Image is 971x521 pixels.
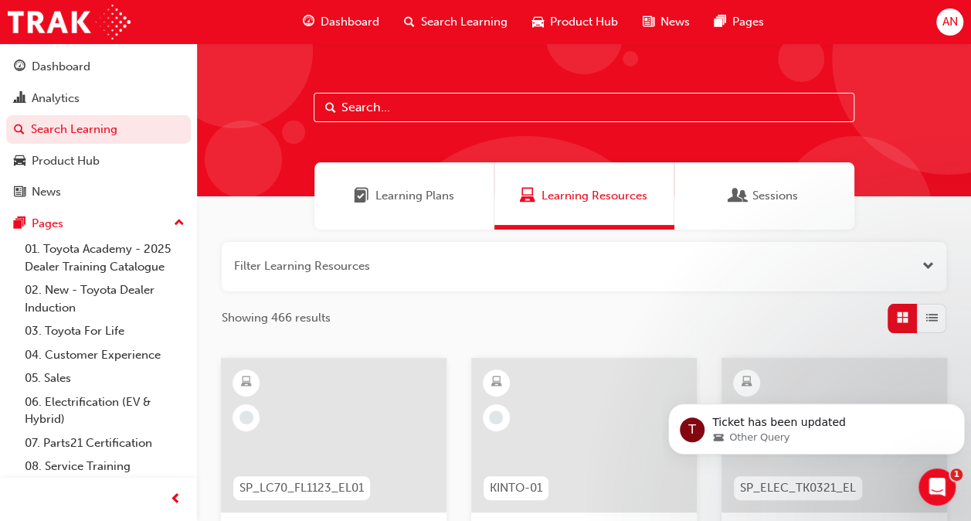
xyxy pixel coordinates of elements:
a: Dashboard [6,53,191,81]
span: pages-icon [715,12,726,32]
span: prev-icon [170,490,182,509]
span: learningResourceType_ELEARNING-icon [491,373,501,393]
span: Search Learning [421,13,508,31]
a: pages-iconPages [702,6,776,38]
a: 04. Customer Experience [19,343,191,367]
span: pages-icon [14,217,25,231]
a: Product Hub [6,147,191,175]
a: Learning ResourcesLearning Resources [494,162,674,230]
button: AN [936,9,963,36]
span: search-icon [14,123,25,137]
button: DashboardAnalyticsSearch LearningProduct HubNews [6,49,191,209]
span: List [926,309,938,327]
iframe: Intercom live chat [918,468,956,506]
span: news-icon [643,12,654,32]
a: Search Learning [6,115,191,144]
span: News [660,13,690,31]
img: Trak [8,5,131,39]
a: 07. Parts21 Certification [19,431,191,455]
input: Search... [314,93,854,122]
span: learningResourceType_ELEARNING-icon [241,373,252,393]
span: Learning Plans [375,187,454,205]
button: Pages [6,209,191,238]
span: Showing 466 results [222,309,331,327]
span: Dashboard [321,13,379,31]
div: News [32,183,61,201]
a: Learning PlansLearning Plans [314,162,494,230]
span: Learning Resources [542,187,647,205]
a: 03. Toyota For Life [19,319,191,343]
span: car-icon [532,12,544,32]
div: Dashboard [32,58,90,76]
span: guage-icon [14,60,25,74]
a: 02. New - Toyota Dealer Induction [19,278,191,319]
span: chart-icon [14,92,25,106]
a: SessionsSessions [674,162,854,230]
iframe: Intercom notifications message [662,371,971,479]
a: search-iconSearch Learning [392,6,520,38]
span: Learning Plans [354,187,369,205]
span: learningRecordVerb_NONE-icon [239,410,253,424]
span: Learning Resources [520,187,535,205]
span: guage-icon [303,12,314,32]
span: search-icon [404,12,415,32]
a: news-iconNews [630,6,702,38]
a: guage-iconDashboard [290,6,392,38]
span: Grid [897,309,908,327]
a: 05. Sales [19,366,191,390]
span: 1 [950,468,963,481]
a: News [6,178,191,206]
span: Sessions [752,187,798,205]
a: 01. Toyota Academy - 2025 Dealer Training Catalogue [19,237,191,278]
span: KINTO-01 [490,479,542,497]
span: learningRecordVerb_NONE-icon [489,410,503,424]
span: up-icon [174,213,185,233]
span: SP_LC70_FL1123_EL01 [239,479,364,497]
div: Pages [32,215,63,233]
a: Analytics [6,84,191,113]
span: Search [325,99,336,117]
div: Product Hub [32,152,100,170]
div: Analytics [32,90,80,107]
a: 06. Electrification (EV & Hybrid) [19,390,191,431]
span: Sessions [731,187,746,205]
span: Product Hub [550,13,618,31]
a: 08. Service Training [19,455,191,478]
button: Open the filter [922,257,934,275]
span: SP_ELEC_TK0321_EL [740,479,856,497]
span: Pages [732,13,764,31]
span: AN [942,13,957,31]
span: news-icon [14,186,25,199]
a: car-iconProduct Hub [520,6,630,38]
span: car-icon [14,155,25,169]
